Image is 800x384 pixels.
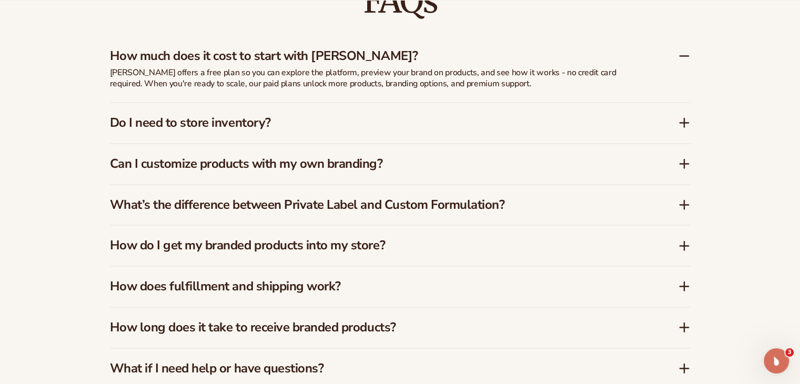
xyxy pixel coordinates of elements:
[764,348,789,373] iframe: Intercom live chat
[110,197,646,213] h3: What’s the difference between Private Label and Custom Formulation?
[785,348,794,357] span: 3
[110,48,646,64] h3: How much does it cost to start with [PERSON_NAME]?
[110,279,646,294] h3: How does fulfillment and shipping work?
[110,361,646,376] h3: What if I need help or have questions?
[110,156,646,171] h3: Can I customize products with my own branding?
[110,67,636,89] p: [PERSON_NAME] offers a free plan so you can explore the platform, preview your brand on products,...
[110,238,646,253] h3: How do I get my branded products into my store?
[110,320,646,335] h3: How long does it take to receive branded products?
[110,115,646,130] h3: Do I need to store inventory?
